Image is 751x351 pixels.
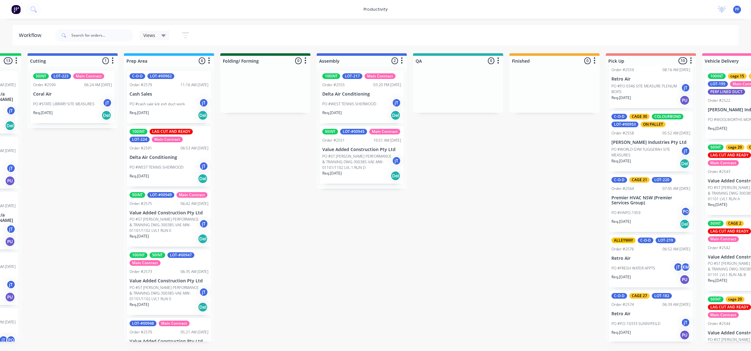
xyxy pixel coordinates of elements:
[680,275,690,285] div: PU
[652,114,683,119] div: COLOURBOND
[322,170,342,176] p: Req. [DATE]
[103,98,112,107] div: jT
[611,130,634,136] div: Order #2558
[127,250,211,315] div: 100INT50INTLOT-#00947Main ContractOrder #257306:35 AM [DATE]Value Added Construction Pty LtdPO #S...
[609,111,693,171] div: C-O-DCAGE 30COLOURBONDLOT-#00953ON PALLETOrder #255805:52 AM [DATE][PERSON_NAME] Industries Pty L...
[373,138,401,143] div: 10:51 AM [DATE]
[609,291,693,343] div: C-O-DCAGE 27LOT-182Order #257406:39 AM [DATE]Retro AirPO #P.O-10333 SUNNYFEILDjTReq.[DATE]PU
[198,110,208,120] div: Del
[609,48,693,108] div: Order #255908:16 AM [DATE]Retro AirPO #P.O 0346 SITE MEASURE PLENUM BOX'SjTReq.[DATE]PU
[130,260,161,266] div: Main Contract
[611,83,681,95] p: PO #P.O 0346 SITE MEASURE PLENUM BOX'S
[6,106,16,115] div: jT
[19,32,44,39] div: Workflow
[611,95,631,101] p: Req. [DATE]
[71,29,133,42] input: Search for orders...
[199,161,208,171] div: jT
[6,164,16,173] div: jT
[176,192,207,198] div: Main Contract
[130,82,152,88] div: Order #2579
[681,318,690,327] div: jT
[322,73,340,79] div: 100INT
[611,302,634,307] div: Order #2574
[611,265,655,271] p: PO #FRESH WATER APPTS
[611,238,636,243] div: ALLEYWAY
[680,159,690,169] div: Del
[199,219,208,228] div: jT
[708,245,730,251] div: Order #2542
[6,335,16,345] div: PO
[726,296,744,302] div: cage 20
[5,292,15,302] div: PU
[629,114,650,119] div: CAGE 30
[130,73,145,79] div: C-O-D
[143,32,155,39] span: Views
[708,236,739,242] div: Main Contract
[198,234,208,244] div: Del
[611,140,690,145] p: [PERSON_NAME] Industries Pty Ltd
[611,177,627,183] div: C-O-D
[152,137,183,142] div: Main Contract
[391,171,401,181] div: Del
[611,330,631,335] p: Req. [DATE]
[130,302,149,307] p: Req. [DATE]
[127,71,211,123] div: C-O-DLOT-#00962Order #257911:16 AM [DATE]Cash SalesPO #cash sale k/e exh duct workjTReq.[DATE]Del
[392,156,401,165] div: jT
[662,67,690,73] div: 08:16 AM [DATE]
[130,278,208,284] p: Value Added Construction Pty Ltd
[662,130,690,136] div: 05:52 AM [DATE]
[130,145,152,151] div: Order #2591
[681,262,690,272] div: KM
[611,76,690,82] p: Retro Air
[130,217,199,233] p: PO #ST [PERSON_NAME] PERFORMANCE & TRAINING DWG-300385-VAE-MW-01101/1102 LVL1 RUN E
[611,67,634,73] div: Order #2559
[198,174,208,184] div: Del
[629,177,650,183] div: CAGE 21
[130,210,208,216] p: Value Added Construction Pty Ltd
[33,110,53,116] p: Req. [DATE]
[611,311,690,317] p: Retro Air
[735,7,739,12] span: PF
[33,73,49,79] div: 50INT
[159,321,190,326] div: Main Contract
[611,122,638,127] div: LOT-#00953
[680,219,690,229] div: Del
[680,95,690,105] div: PU
[369,129,400,134] div: Main Contract
[199,98,208,107] div: jT
[681,83,690,92] div: jT
[662,302,690,307] div: 06:39 AM [DATE]
[181,145,208,151] div: 06:53 AM [DATE]
[708,152,751,158] div: LAG CUT AND READY
[611,274,631,280] p: Req. [DATE]
[673,262,683,272] div: jT
[373,82,401,88] div: 03:20 PM [DATE]
[609,235,693,287] div: ALLEYWAYC-O-DLOT-219Order #257606:52 AM [DATE]Retro AirPO #FRESH WATER APPTSjTKMReq.[DATE]PU
[322,154,392,170] p: PO #ST [PERSON_NAME] PERFORMANCE & TRAINING DWG-300385-VAE-MW-01101/1102 LVL 1 RUN D
[322,138,345,143] div: Order #2551
[708,73,726,79] div: 100INT
[611,321,660,327] p: PO #P.O-10333 SUNNYFEILD
[130,321,156,326] div: LOT-#00948
[708,144,723,150] div: 50INT
[127,190,211,247] div: 50INTLOT-#00949Main ContractOrder #257506:42 AM [DATE]Value Added Construction Pty LtdPO #ST [PER...
[708,296,723,302] div: 50INT
[611,186,634,191] div: Order #2564
[662,246,690,252] div: 06:52 AM [DATE]
[708,278,727,283] p: Req. [DATE]
[611,256,690,261] p: Retro Air
[611,158,631,164] p: Req. [DATE]
[322,101,376,107] p: PO #WEST TENNIS SHERWOOD
[708,169,730,175] div: Order #2543
[611,246,634,252] div: Order #2576
[611,147,681,158] p: PO #WORLD GYM TUGGERAH SITE MEASURES
[681,207,690,216] div: PO
[181,329,208,335] div: 05:21 AM [DATE]
[31,71,115,123] div: 50INTLOT-223Main ContractOrder #259006:24 AM [DATE]Coral AirPO #STATE LIBRARY SITE MEASURESjTReq....
[365,73,396,79] div: Main Contract
[726,144,744,150] div: cage 20
[322,82,345,88] div: Order #2555
[652,293,672,299] div: LOT-182
[340,129,367,134] div: LOT-#00945
[656,238,676,243] div: LOT-219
